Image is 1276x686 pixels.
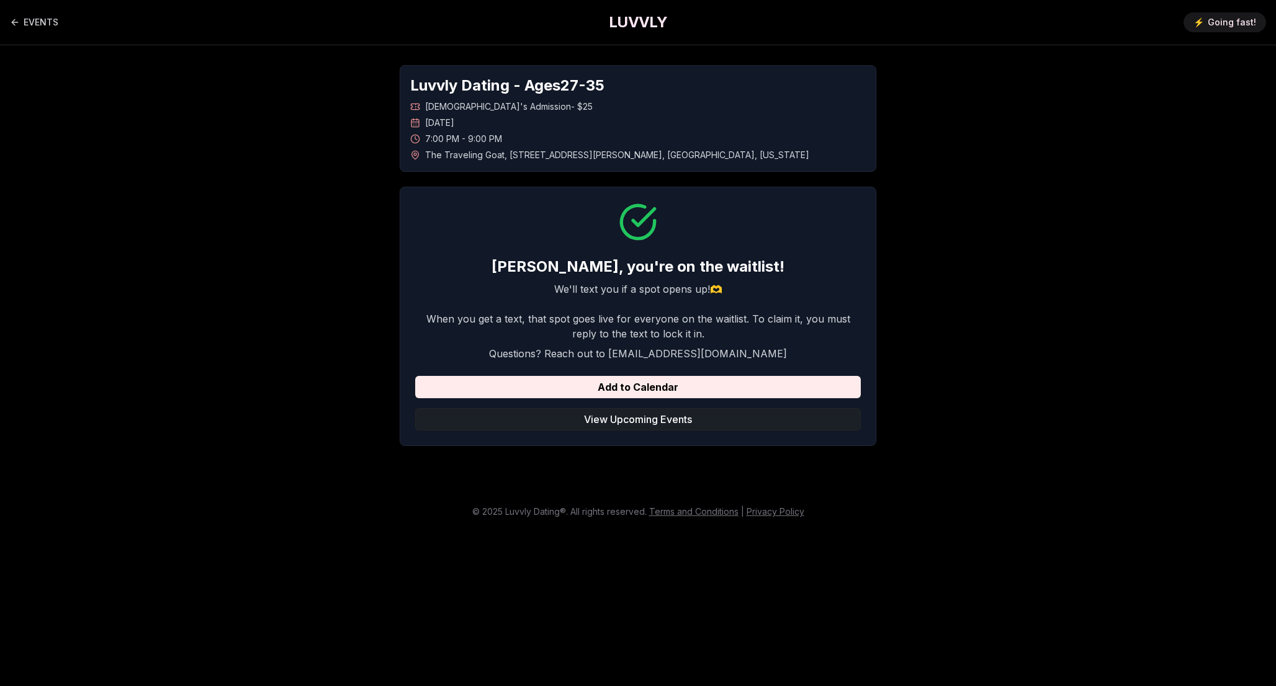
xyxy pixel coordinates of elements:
a: Privacy Policy [747,506,804,517]
h2: [PERSON_NAME] , you're on the waitlist! [415,257,861,277]
span: [DEMOGRAPHIC_DATA]'s Admission - $25 [425,100,593,113]
button: Add to Calendar [415,376,861,398]
p: Questions? Reach out to [EMAIL_ADDRESS][DOMAIN_NAME] [415,346,861,361]
span: ⚡️ [1193,16,1204,29]
span: Going fast! [1208,16,1256,29]
button: View Upcoming Events [415,408,861,430]
span: 7:00 PM - 9:00 PM [425,133,502,145]
span: | [741,506,744,517]
p: When you get a text, that spot goes live for everyone on the waitlist. To claim it, you must repl... [415,311,861,341]
a: Back to events [10,10,58,35]
a: LUVVLY [609,12,667,32]
p: We'll text you if a spot opens up!🫶 [415,282,861,296]
span: [DATE] [425,117,454,129]
h1: Luvvly Dating - Ages 27 - 35 [410,76,866,96]
span: The Traveling Goat , [STREET_ADDRESS][PERSON_NAME] , [GEOGRAPHIC_DATA] , [US_STATE] [425,149,809,161]
a: Terms and Conditions [649,506,739,517]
